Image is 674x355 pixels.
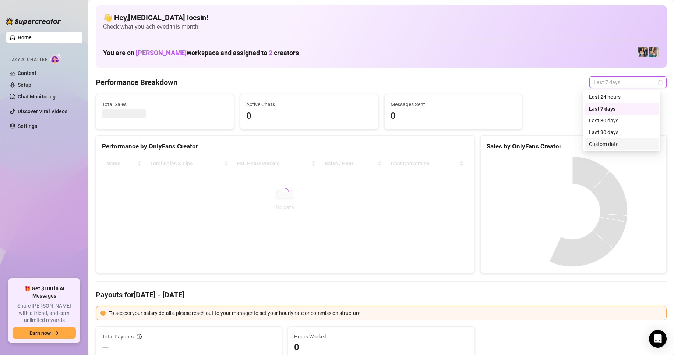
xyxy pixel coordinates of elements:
span: Check what you achieved this month [103,23,659,31]
a: Discover Viral Videos [18,108,67,114]
span: Share [PERSON_NAME] with a friend, and earn unlimited rewards [13,302,76,324]
a: Content [18,70,36,76]
h4: Payouts for [DATE] - [DATE] [96,290,667,300]
div: Last 24 hours [585,91,659,103]
img: Zaddy [649,47,659,57]
img: Katy [638,47,648,57]
span: Active Chats [246,100,372,108]
span: Last 7 days [594,77,662,88]
span: Total Sales [102,100,228,108]
span: — [102,341,109,353]
span: 0 [294,341,468,353]
div: Open Intercom Messenger [649,330,667,348]
div: Last 90 days [589,128,654,136]
span: Messages Sent [391,100,516,108]
a: Setup [18,82,31,88]
span: 0 [391,109,516,123]
span: [PERSON_NAME] [136,49,187,57]
span: 🎁 Get $100 in AI Messages [13,285,76,300]
span: arrow-right [54,330,59,336]
h4: 👋 Hey, [MEDICAL_DATA] locsin ! [103,12,659,23]
div: Performance by OnlyFans Creator [102,141,468,151]
div: Last 30 days [585,115,659,126]
span: info-circle [137,334,142,339]
img: logo-BBDzfeDw.svg [6,18,61,25]
img: AI Chatter [50,53,62,64]
div: Last 90 days [585,126,659,138]
span: Izzy AI Chatter [10,56,47,63]
span: exclamation-circle [100,311,106,316]
h1: You are on workspace and assigned to creators [103,49,299,57]
div: Last 30 days [589,116,654,125]
div: Custom date [585,138,659,150]
span: Earn now [29,330,51,336]
span: Hours Worked [294,333,468,341]
span: 2 [269,49,272,57]
a: Chat Monitoring [18,94,56,100]
h4: Performance Breakdown [96,77,177,87]
button: Earn nowarrow-right [13,327,76,339]
span: loading [280,187,290,196]
a: Home [18,35,32,40]
a: Settings [18,123,37,129]
div: Custom date [589,140,654,148]
div: To access your salary details, please reach out to your manager to set your hourly rate or commis... [109,309,662,317]
span: calendar [658,80,663,85]
span: Total Payouts [102,333,134,341]
div: Last 7 days [585,103,659,115]
span: 0 [246,109,372,123]
div: Sales by OnlyFans Creator [487,141,660,151]
div: Last 24 hours [589,93,654,101]
div: Last 7 days [589,105,654,113]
